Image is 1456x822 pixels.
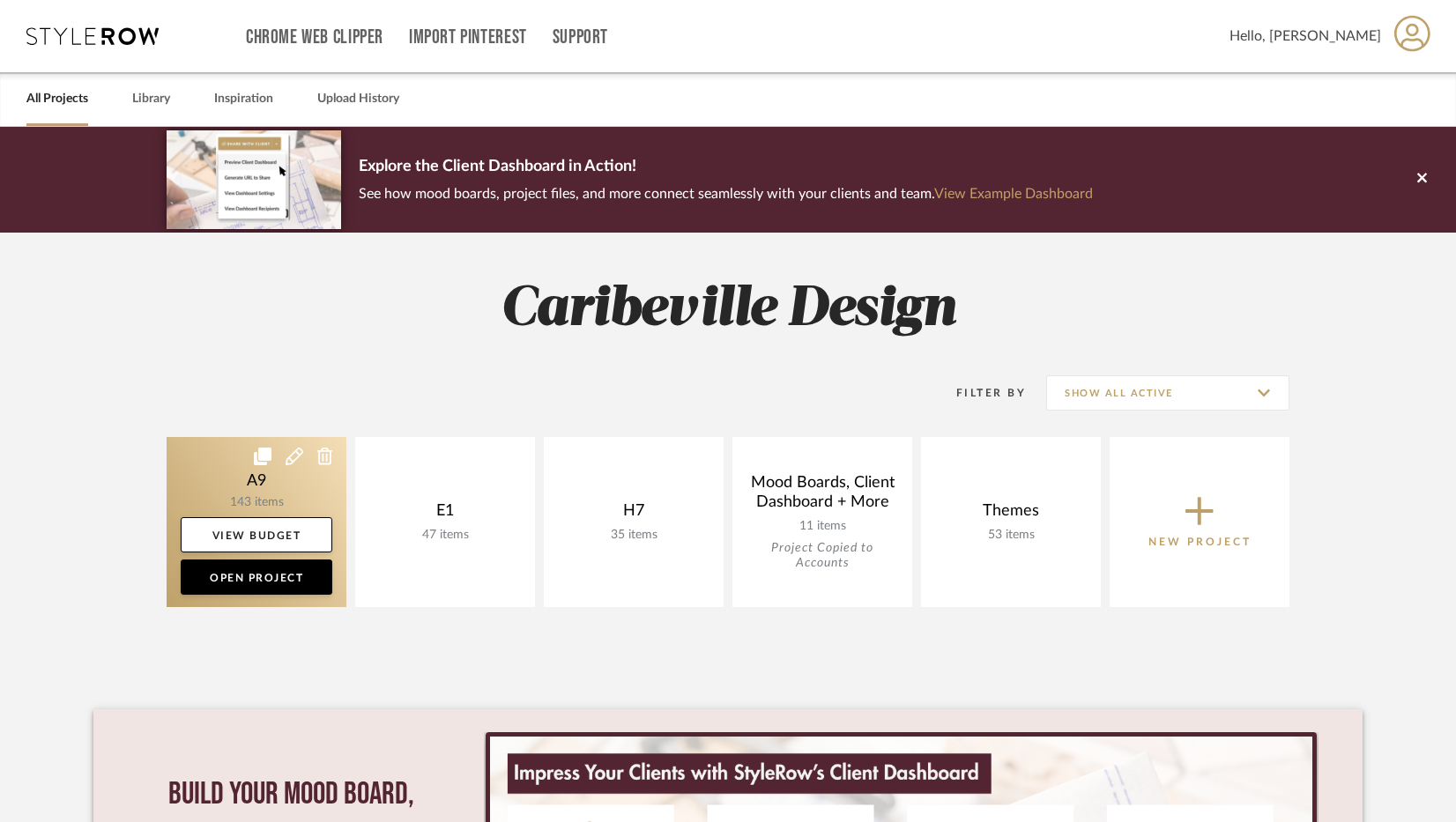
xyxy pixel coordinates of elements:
img: d5d033c5-7b12-40c2-a960-1ecee1989c38.png [167,130,341,228]
button: New Project [1110,437,1289,607]
p: New Project [1148,533,1252,551]
h2: Caribeville Design [93,277,1363,343]
div: E1 [369,501,521,528]
span: Hello, [PERSON_NAME] [1229,26,1381,47]
div: Mood Boards, Client Dashboard + More [747,473,898,519]
div: 53 items [935,528,1087,543]
div: 11 items [747,519,898,534]
a: Library [132,87,170,111]
div: Filter By [933,384,1026,402]
a: All Projects [26,87,88,111]
p: See how mood boards, project files, and more connect seamlessly with your clients and team. [359,181,1093,206]
a: View Example Dashboard [934,187,1093,201]
a: Import Pinterest [409,30,527,45]
div: 35 items [558,528,709,543]
a: Inspiration [214,87,273,111]
p: Explore the Client Dashboard in Action! [359,153,1093,181]
a: Upload History [317,87,399,111]
a: View Budget [181,517,332,552]
div: H7 [558,501,709,528]
a: Open Project [181,559,332,595]
a: Support [553,30,608,45]
div: Project Copied to Accounts [747,541,898,571]
div: 47 items [369,528,521,543]
a: Chrome Web Clipper [246,30,383,45]
div: Themes [935,501,1087,528]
